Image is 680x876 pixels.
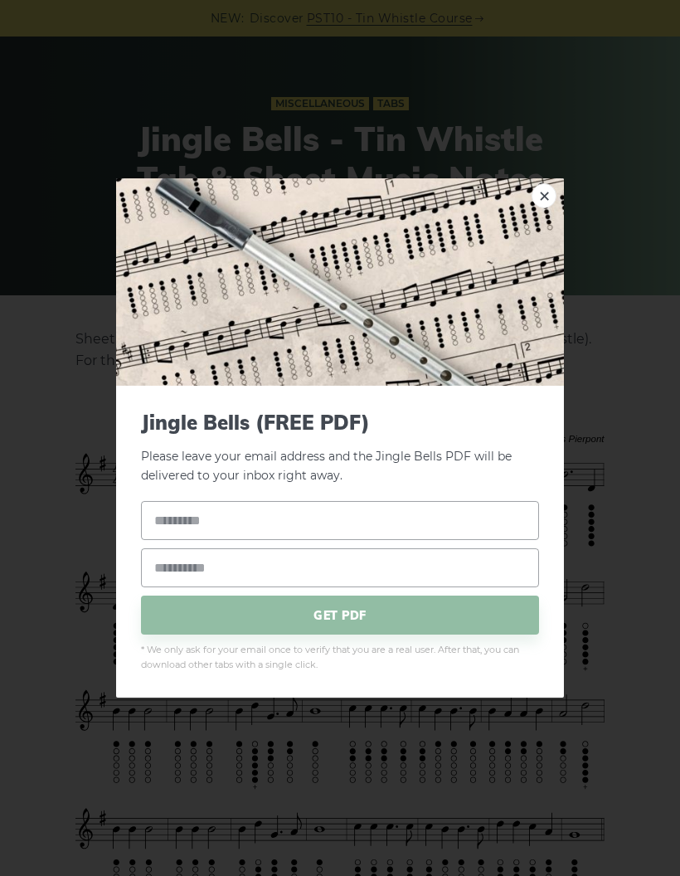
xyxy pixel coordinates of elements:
[141,411,539,435] span: Jingle Bells (FREE PDF)
[141,596,539,635] span: GET PDF
[141,643,539,673] span: * We only ask for your email once to verify that you are a real user. After that, you can downloa...
[141,411,539,484] p: Please leave your email address and the Jingle Bells PDF will be delivered to your inbox right away.
[116,178,564,386] img: Tin Whistle Tab Preview
[532,183,556,208] a: ×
